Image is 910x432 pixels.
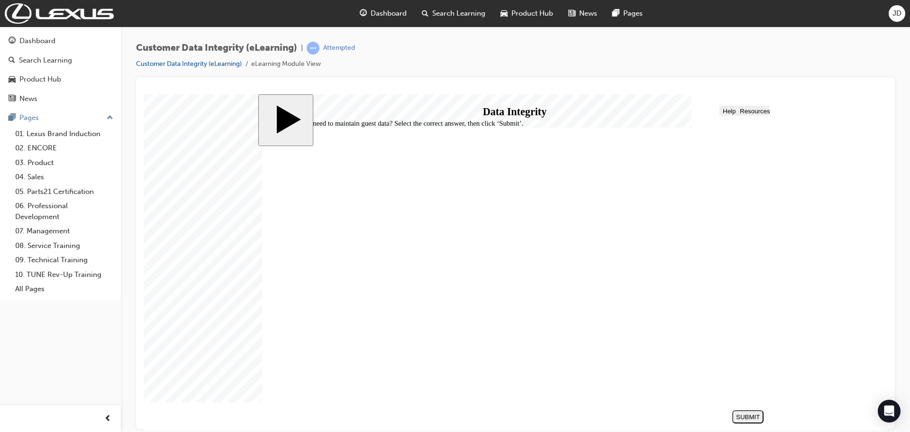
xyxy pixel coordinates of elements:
span: news-icon [9,95,16,103]
a: 07. Management [11,224,117,239]
a: search-iconSearch Learning [414,4,493,23]
span: Product Hub [511,8,553,19]
a: News [4,90,117,108]
span: car-icon [9,75,16,84]
a: car-iconProduct Hub [493,4,561,23]
span: search-icon [9,56,15,65]
a: Customer Data Integrity (eLearning) [136,60,242,68]
a: news-iconNews [561,4,605,23]
span: Dashboard [371,8,407,19]
a: All Pages [11,282,117,296]
div: News [19,93,37,104]
div: Dashboard [19,36,55,46]
button: DashboardSearch LearningProduct HubNews [4,30,117,109]
a: 06. Professional Development [11,199,117,224]
span: Customer Data Integrity (eLearning) [136,43,297,54]
img: Trak [5,3,114,24]
span: car-icon [500,8,508,19]
a: Product Hub [4,71,117,88]
a: 09. Technical Training [11,253,117,267]
span: Search Learning [432,8,485,19]
span: JD [892,8,901,19]
span: | [301,43,303,54]
a: Dashboard [4,32,117,50]
a: guage-iconDashboard [352,4,414,23]
button: JD [889,5,905,22]
a: 03. Product [11,156,117,170]
span: search-icon [422,8,428,19]
div: Pages [19,112,39,123]
div: Product Hub [19,74,61,85]
a: 04. Sales [11,170,117,184]
span: pages-icon [9,114,16,122]
a: 08. Service Training [11,239,117,253]
a: 02. ENCORE [11,141,117,156]
button: Pages [4,109,117,127]
span: prev-icon [104,413,111,425]
a: 10. TUNE Rev-Up Training [11,267,117,282]
span: pages-icon [612,8,619,19]
a: 01. Lexus Brand Induction [11,127,117,141]
span: learningRecordVerb_ATTEMPT-icon [307,42,319,55]
span: guage-icon [9,37,16,46]
span: News [579,8,597,19]
div: Open Intercom Messenger [878,400,901,423]
span: up-icon [107,112,113,124]
li: eLearning Module View [251,59,321,70]
div: Search Learning [19,55,72,66]
a: pages-iconPages [605,4,650,23]
span: guage-icon [360,8,367,19]
span: Pages [623,8,643,19]
a: 05. Parts21 Certification [11,184,117,199]
span: news-icon [568,8,575,19]
div: Attempted [323,44,355,53]
a: Search Learning [4,52,117,69]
